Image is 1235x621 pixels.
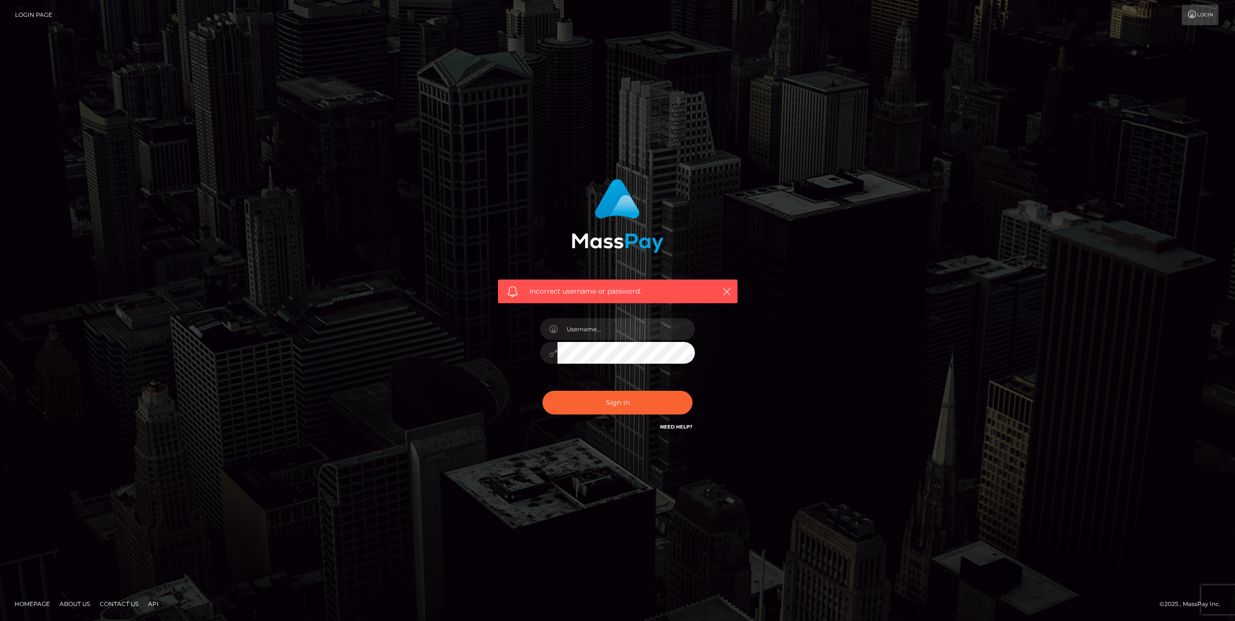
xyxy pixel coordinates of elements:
[1160,599,1228,609] div: © 2025 , MassPay Inc.
[557,318,695,340] input: Username...
[144,596,163,611] a: API
[96,596,142,611] a: Contact Us
[660,424,693,430] a: Need Help?
[11,596,54,611] a: Homepage
[56,596,94,611] a: About Us
[542,391,693,414] button: Sign in
[1182,5,1219,25] a: Login
[529,286,706,296] span: Incorrect username or password.
[572,179,663,253] img: MassPay Login
[15,5,52,25] a: Login Page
